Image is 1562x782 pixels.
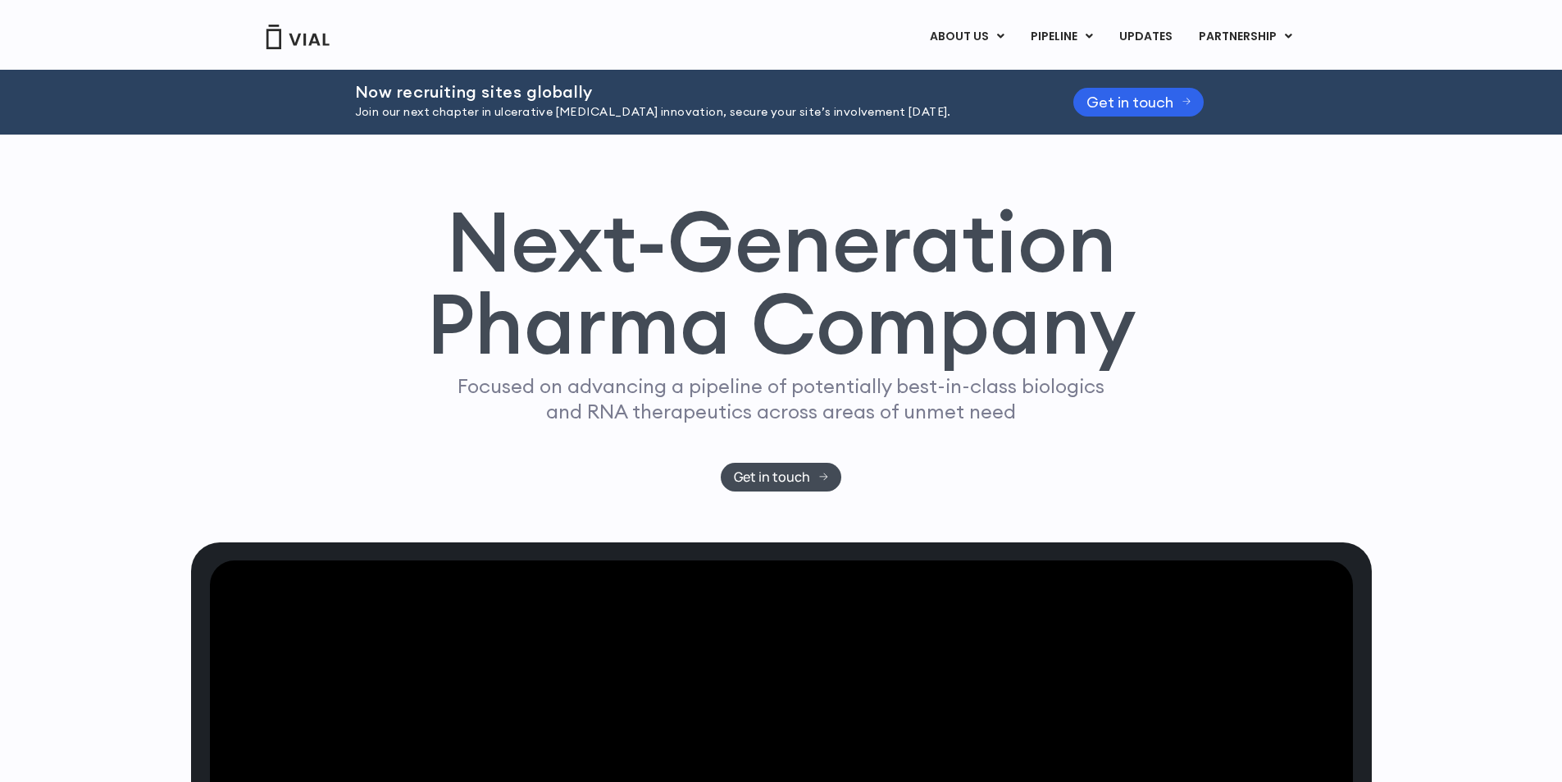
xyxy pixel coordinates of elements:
span: Get in touch [1086,96,1173,108]
a: ABOUT USMenu Toggle [917,23,1017,51]
img: Vial Logo [265,25,330,49]
p: Focused on advancing a pipeline of potentially best-in-class biologics and RNA therapeutics acros... [451,373,1112,424]
h1: Next-Generation Pharma Company [426,200,1136,366]
h2: Now recruiting sites globally [355,83,1032,101]
a: UPDATES [1106,23,1185,51]
a: PARTNERSHIPMenu Toggle [1186,23,1305,51]
a: PIPELINEMenu Toggle [1018,23,1105,51]
p: Join our next chapter in ulcerative [MEDICAL_DATA] innovation, secure your site’s involvement [DA... [355,103,1032,121]
a: Get in touch [721,463,841,492]
a: Get in touch [1073,88,1205,117]
span: Get in touch [734,471,810,483]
